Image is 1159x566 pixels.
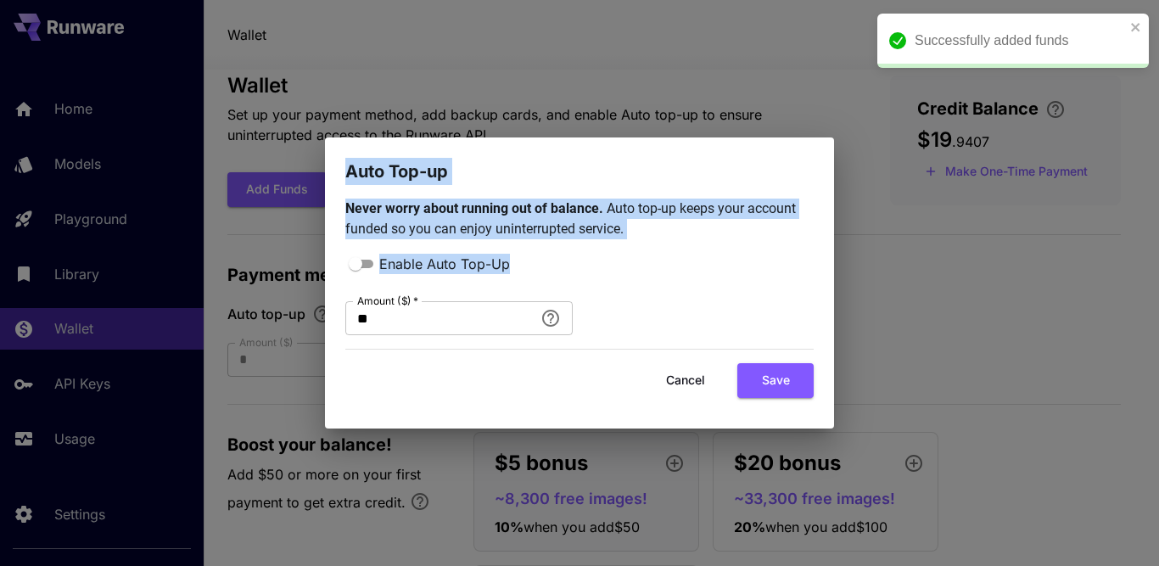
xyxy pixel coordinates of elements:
[915,31,1125,51] div: Successfully added funds
[1130,20,1142,34] button: close
[737,363,814,398] button: Save
[345,200,607,216] span: Never worry about running out of balance.
[325,137,834,185] h2: Auto Top-up
[357,294,418,308] label: Amount ($)
[379,254,510,274] span: Enable Auto Top-Up
[345,199,814,239] p: Auto top-up keeps your account funded so you can enjoy uninterrupted service.
[647,363,724,398] button: Cancel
